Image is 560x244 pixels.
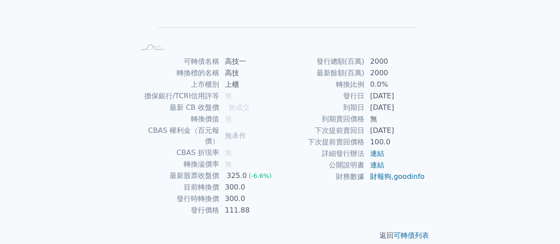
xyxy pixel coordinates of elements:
[135,193,220,205] td: 發行時轉換價
[135,159,220,170] td: 轉換溢價率
[394,231,429,240] a: 可轉債列表
[365,125,425,136] td: [DATE]
[225,160,232,168] span: 無
[365,171,425,182] td: ,
[220,205,280,216] td: 111.88
[280,90,365,102] td: 發行日
[220,182,280,193] td: 300.0
[394,172,425,181] a: goodinfo
[280,56,365,67] td: 發行總額(百萬)
[225,170,249,181] div: 325.0
[365,113,425,125] td: 無
[280,136,365,148] td: 下次提前賣回價格
[135,170,220,182] td: 最新股票收盤價
[135,102,220,113] td: 最新 CB 收盤價
[280,79,365,90] td: 轉換比例
[135,205,220,216] td: 發行價格
[228,103,250,112] span: 無成交
[225,115,232,123] span: 無
[124,230,436,241] p: 返回
[220,193,280,205] td: 300.0
[220,79,280,90] td: 上櫃
[365,136,425,148] td: 100.0
[365,67,425,79] td: 2000
[135,125,220,147] td: CBAS 權利金（百元報價）
[370,149,384,158] a: 連結
[370,161,384,169] a: 連結
[135,147,220,159] td: CBAS 折現率
[135,56,220,67] td: 可轉債名稱
[135,113,220,125] td: 轉換價值
[370,172,391,181] a: 財報狗
[225,92,232,100] span: 無
[249,172,272,179] span: (-6.6%)
[280,148,365,159] td: 詳細發行辦法
[365,90,425,102] td: [DATE]
[280,102,365,113] td: 到期日
[365,56,425,67] td: 2000
[220,67,280,79] td: 高技
[280,159,365,171] td: 公開說明書
[365,102,425,113] td: [DATE]
[225,148,232,157] span: 無
[280,171,365,182] td: 財務數據
[135,90,220,102] td: 擔保銀行/TCRI信用評等
[280,67,365,79] td: 最新餘額(百萬)
[225,132,246,140] span: 無承作
[280,125,365,136] td: 下次提前賣回日
[135,67,220,79] td: 轉換標的名稱
[280,113,365,125] td: 到期賣回價格
[135,79,220,90] td: 上市櫃別
[365,79,425,90] td: 0.0%
[220,56,280,67] td: 高技一
[135,182,220,193] td: 目前轉換價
